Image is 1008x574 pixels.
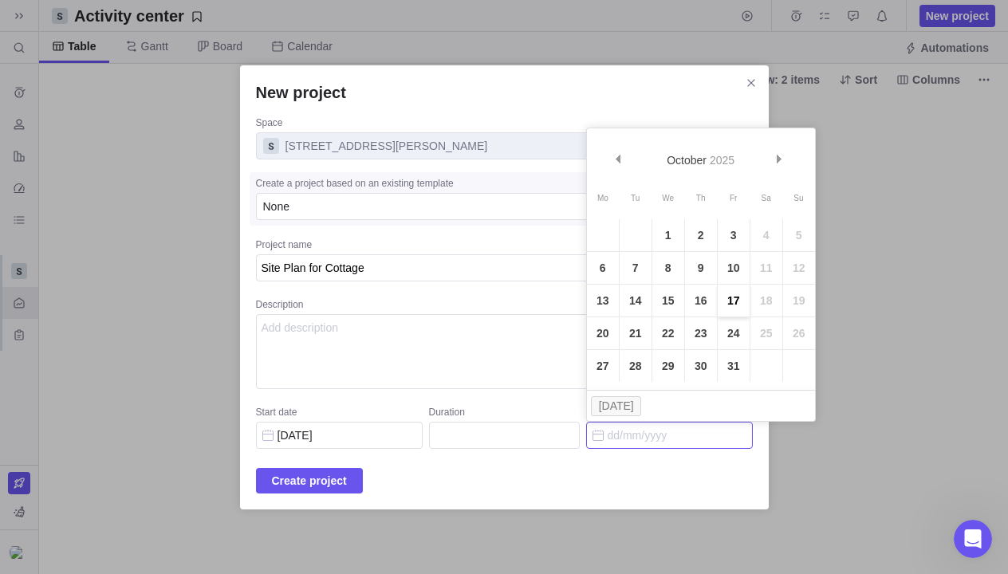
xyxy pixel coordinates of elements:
a: 27 [587,350,619,382]
a: 13 [587,285,619,316]
a: 16 [685,285,717,316]
a: 15 [652,285,684,316]
div: Create a project based on an existing template [256,177,753,193]
a: 31 [718,350,750,382]
span: Create project [256,468,363,493]
a: 20 [587,317,619,349]
span: Next [775,155,784,163]
a: 28 [620,350,652,382]
div: Start date [256,406,423,422]
span: Monday [597,194,608,202]
a: Prev [603,144,637,179]
textarea: Description [256,314,753,389]
div: Description [256,298,753,314]
a: 29 [652,350,684,382]
a: 6 [587,252,619,284]
a: Next [765,144,799,179]
span: Wednesday [662,194,674,202]
a: 3 [718,219,750,251]
input: End date [586,422,753,449]
a: 23 [685,317,717,349]
a: 8 [652,252,684,284]
a: 9 [685,252,717,284]
textarea: Project name [256,254,753,281]
a: 1 [652,219,684,251]
span: Close [740,72,762,94]
div: Space [256,116,753,132]
a: 24 [718,317,750,349]
a: 30 [685,350,717,382]
a: 10 [718,252,750,284]
span: Sunday [793,194,803,202]
input: Duration [429,422,580,449]
a: 14 [620,285,652,316]
span: Tuesday [631,194,640,202]
span: Saturday [762,194,771,202]
a: 7 [620,252,652,284]
div: New project [240,65,769,509]
div: Project name [256,238,753,254]
span: Friday [730,194,737,202]
span: None [263,199,289,214]
iframe: Intercom live chat [954,520,992,558]
a: 22 [652,317,684,349]
div: Duration [429,406,580,422]
a: 2 [685,219,717,251]
h2: New project [256,81,753,104]
a: 17 [718,285,750,316]
span: Create project [272,471,347,490]
span: Prev [613,155,622,163]
span: 2025 [710,154,734,167]
button: [DATE] [591,396,641,416]
input: Start date [256,422,423,449]
span: Thursday [696,194,706,202]
a: 21 [620,317,652,349]
span: October [667,154,707,167]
